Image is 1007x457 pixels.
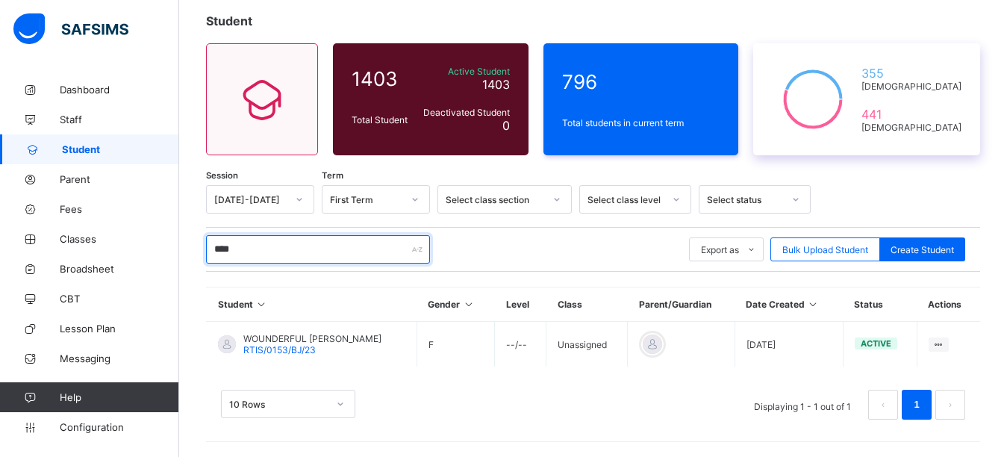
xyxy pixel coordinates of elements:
[60,293,179,305] span: CBT
[60,173,179,185] span: Parent
[546,322,628,367] td: Unassigned
[891,244,954,255] span: Create Student
[60,263,179,275] span: Broadsheet
[417,322,495,367] td: F
[495,287,546,322] th: Level
[546,287,628,322] th: Class
[206,170,238,181] span: Session
[935,390,965,420] li: 下一页
[843,287,917,322] th: Status
[868,390,898,420] button: prev page
[562,117,720,128] span: Total students in current term
[330,194,402,205] div: First Term
[207,287,417,322] th: Student
[13,13,128,45] img: safsims
[60,114,179,125] span: Staff
[482,77,510,92] span: 1403
[214,194,287,205] div: [DATE]-[DATE]
[446,194,544,205] div: Select class section
[902,390,932,420] li: 1
[60,203,179,215] span: Fees
[348,111,417,129] div: Total Student
[255,299,268,310] i: Sort in Ascending Order
[562,70,720,93] span: 796
[502,118,510,133] span: 0
[60,233,179,245] span: Classes
[322,170,343,181] span: Term
[60,84,179,96] span: Dashboard
[707,194,783,205] div: Select status
[420,107,510,118] span: Deactivated Student
[352,67,413,90] span: 1403
[861,122,961,133] span: [DEMOGRAPHIC_DATA]
[782,244,868,255] span: Bulk Upload Student
[701,244,739,255] span: Export as
[735,287,843,322] th: Date Created
[243,333,381,344] span: WOUNDERFUL [PERSON_NAME]
[909,395,923,414] a: 1
[868,390,898,420] li: 上一页
[60,352,179,364] span: Messaging
[60,323,179,335] span: Lesson Plan
[743,390,862,420] li: Displaying 1 - 1 out of 1
[62,143,179,155] span: Student
[917,287,980,322] th: Actions
[417,287,495,322] th: Gender
[587,194,664,205] div: Select class level
[861,107,961,122] span: 441
[495,322,546,367] td: --/--
[462,299,475,310] i: Sort in Ascending Order
[243,344,316,355] span: RTIS/0153/BJ/23
[206,13,252,28] span: Student
[861,66,961,81] span: 355
[60,421,178,433] span: Configuration
[420,66,510,77] span: Active Student
[735,322,843,367] td: [DATE]
[229,399,328,410] div: 10 Rows
[628,287,735,322] th: Parent/Guardian
[935,390,965,420] button: next page
[60,391,178,403] span: Help
[807,299,820,310] i: Sort in Ascending Order
[861,81,961,92] span: [DEMOGRAPHIC_DATA]
[861,338,891,349] span: active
